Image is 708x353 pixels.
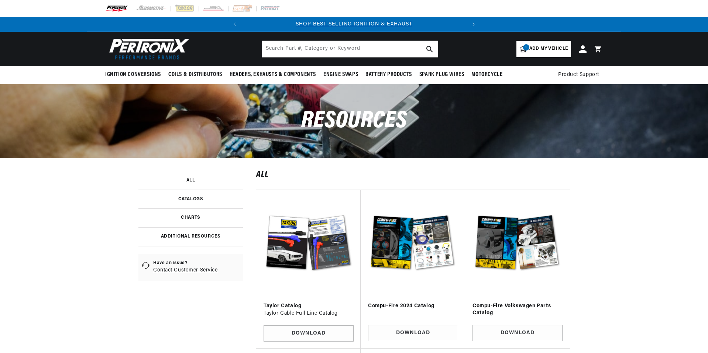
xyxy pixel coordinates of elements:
span: Coils & Distributors [168,71,222,79]
a: 1Add my vehicle [516,41,571,57]
a: Download [472,325,563,342]
span: Motorcycle [471,71,502,79]
summary: Coils & Distributors [165,66,226,83]
span: Have an issue? [153,260,217,266]
a: Download [368,325,458,342]
span: Battery Products [365,71,412,79]
summary: Spark Plug Wires [416,66,468,83]
span: Spark Plug Wires [419,71,464,79]
a: Download [264,325,354,342]
div: 1 of 2 [242,20,466,28]
span: Product Support [558,71,599,79]
summary: Product Support [558,66,603,84]
img: Compu-Fire 2024 Catalog [368,197,458,287]
summary: Headers, Exhausts & Components [226,66,320,83]
a: SHOP BEST SELLING IGNITION & EXHAUST [296,21,412,27]
span: Engine Swaps [323,71,358,79]
summary: Engine Swaps [320,66,362,83]
h2: All [256,171,570,179]
div: Announcement [242,20,466,28]
slideshow-component: Translation missing: en.sections.announcements.announcement_bar [87,17,621,32]
input: Search Part #, Category or Keyword [262,41,438,57]
summary: Motorcycle [468,66,506,83]
img: Compu-Fire Volkswagen Parts Catalog [472,197,563,287]
button: Translation missing: en.sections.announcements.previous_announcement [227,17,242,32]
summary: Battery Products [362,66,416,83]
p: Taylor Cable Full Line Catalog [264,309,354,318]
h3: Compu-Fire Volkswagen Parts Catalog [472,302,563,317]
span: Add my vehicle [529,45,568,52]
span: 1 [523,44,529,51]
button: search button [422,41,438,57]
span: Ignition Conversions [105,71,161,79]
img: Taylor Catalog [264,197,354,287]
h3: Taylor Catalog [264,302,354,310]
a: Contact Customer Service [153,267,217,273]
img: Pertronix [105,36,190,62]
summary: Ignition Conversions [105,66,165,83]
span: Resources [301,109,407,133]
button: Translation missing: en.sections.announcements.next_announcement [466,17,481,32]
span: Headers, Exhausts & Components [230,71,316,79]
h3: Compu-Fire 2024 Catalog [368,302,458,310]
